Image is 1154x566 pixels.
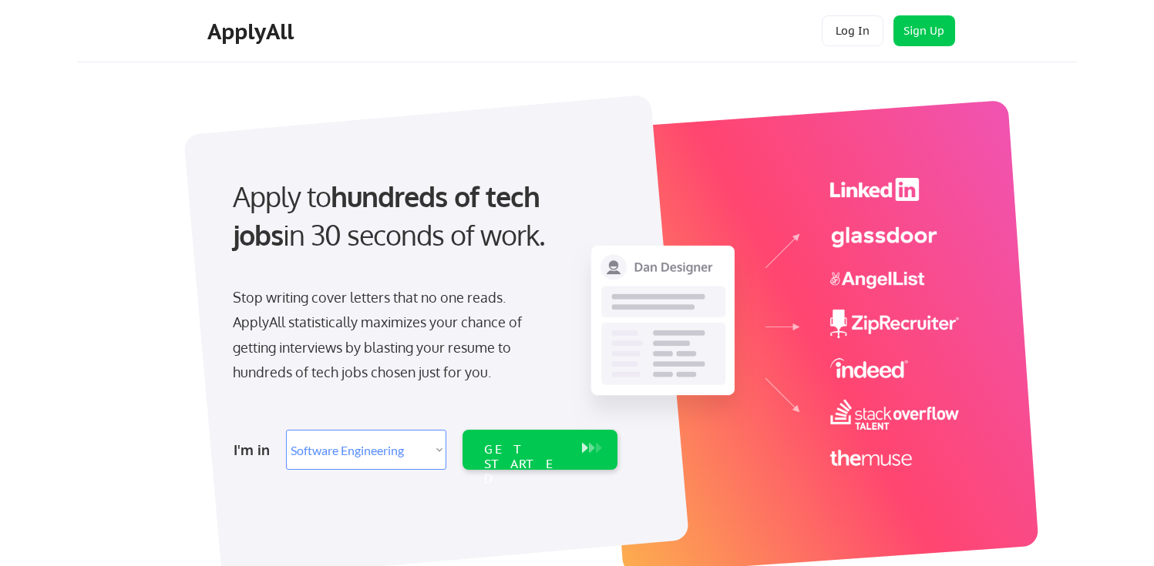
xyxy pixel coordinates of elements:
div: Stop writing cover letters that no one reads. ApplyAll statistically maximizes your chance of get... [233,285,550,385]
div: ApplyAll [207,18,298,45]
div: I'm in [234,437,277,462]
button: Sign Up [893,15,955,46]
button: Log In [822,15,883,46]
strong: hundreds of tech jobs [233,179,547,252]
div: Apply to in 30 seconds of work. [233,177,611,255]
div: GET STARTED [484,442,567,487]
